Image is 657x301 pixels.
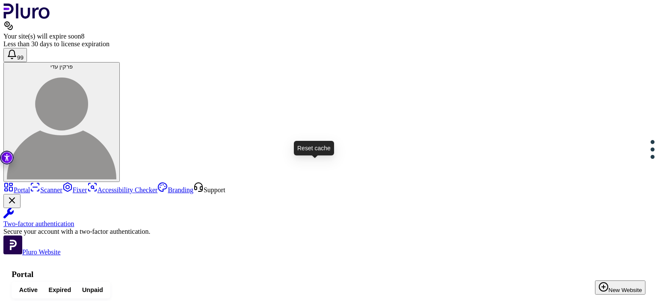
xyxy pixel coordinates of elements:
[43,284,77,296] button: Expired
[294,141,334,155] div: Reset cache
[193,186,225,194] a: Open Support screen
[19,286,38,294] span: Active
[3,228,654,235] div: Secure your account with a two-factor authentication.
[3,220,654,228] div: Two-factor authentication
[3,62,120,182] button: פרקין עדיפרקין עדי
[3,182,654,256] aside: Sidebar menu
[157,186,193,194] a: Branding
[3,208,654,228] a: Two-factor authentication
[50,63,73,70] span: פרקין עדי
[3,40,654,48] div: Less than 30 days to license expiration
[81,33,84,40] span: 8
[12,270,645,279] h1: Portal
[87,186,158,194] a: Accessibility Checker
[14,284,43,296] button: Active
[3,248,61,256] a: Open Pluro Website
[3,186,30,194] a: Portal
[17,54,24,61] span: 99
[3,48,27,62] button: Open notifications, you have 392 new notifications
[595,280,645,295] button: New Website
[62,186,87,194] a: Fixer
[49,286,71,294] span: Expired
[3,194,21,208] button: Close Two-factor authentication notification
[82,286,103,294] span: Unpaid
[30,186,62,194] a: Scanner
[77,284,108,296] button: Unpaid
[3,33,654,40] div: Your site(s) will expire soon
[7,70,116,179] img: פרקין עדי
[3,13,50,20] a: Logo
